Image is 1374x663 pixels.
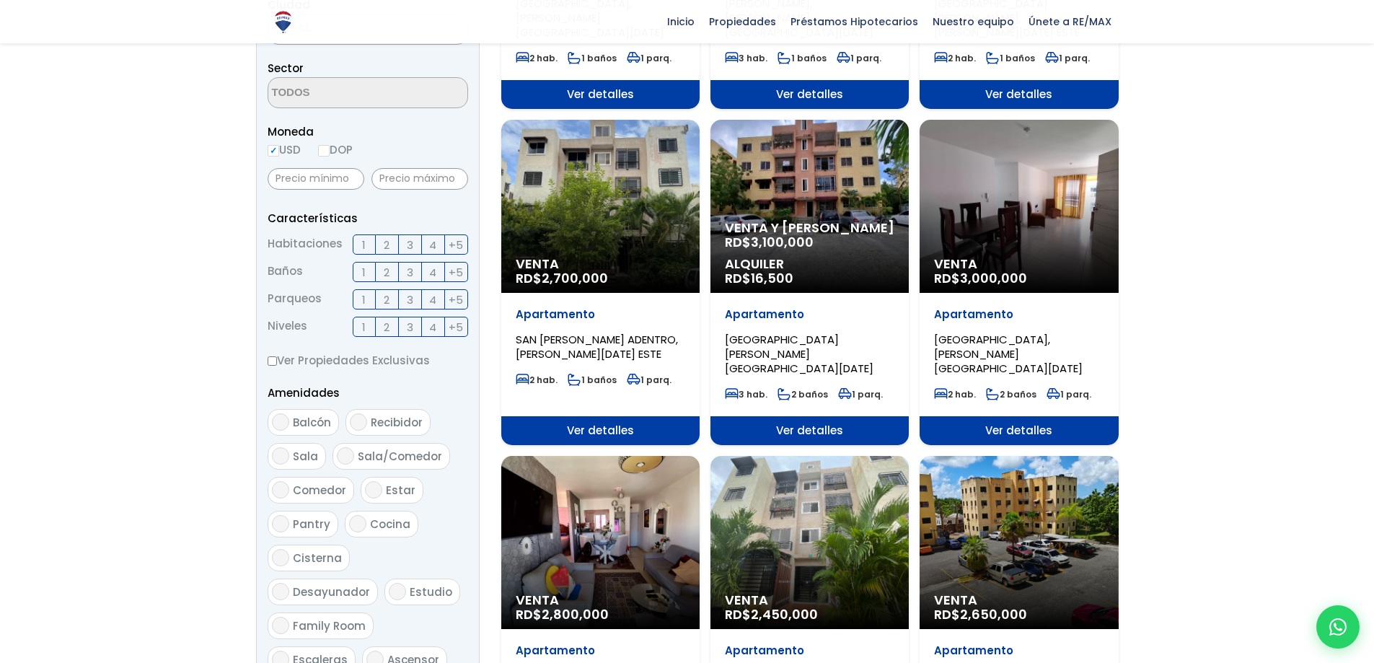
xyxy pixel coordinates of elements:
input: Estar [365,481,382,499]
span: RD$ [934,605,1027,623]
span: Ver detalles [501,416,700,445]
span: Únete a RE/MAX [1021,11,1119,32]
span: Préstamos Hipotecarios [783,11,925,32]
span: Family Room [293,618,366,633]
span: [GEOGRAPHIC_DATA], [PERSON_NAME][GEOGRAPHIC_DATA][DATE] [934,332,1083,376]
span: 2 baños [778,388,828,400]
span: 1 baños [986,52,1035,64]
p: Apartamento [516,644,685,658]
p: Apartamento [934,307,1104,322]
span: RD$ [725,605,818,623]
input: Pantry [272,515,289,532]
span: Venta [934,257,1104,271]
span: 1 parq. [837,52,881,64]
span: 2 hab. [516,52,558,64]
span: Ver detalles [710,80,909,109]
span: +5 [449,318,463,336]
a: Venta RD$2,700,000 Apartamento SAN [PERSON_NAME] ADENTRO, [PERSON_NAME][DATE] ESTE 2 hab. 1 baños... [501,120,700,445]
input: DOP [318,145,330,157]
span: 2 hab. [516,374,558,386]
span: 2 [384,236,389,254]
span: Parqueos [268,289,322,309]
label: USD [268,141,301,159]
span: RD$ [516,269,608,287]
span: 1 [362,263,366,281]
span: Venta y [PERSON_NAME] [725,221,894,235]
span: Inicio [660,11,702,32]
span: 4 [429,318,436,336]
img: Logo de REMAX [270,9,296,35]
span: Recibidor [371,415,423,430]
span: 4 [429,263,436,281]
input: Cocina [349,515,366,532]
input: Desayunador [272,583,289,600]
span: Estar [386,483,415,498]
p: Apartamento [725,644,894,658]
input: Ver Propiedades Exclusivas [268,356,277,366]
span: Baños [268,262,303,282]
span: Pantry [293,517,330,532]
span: SAN [PERSON_NAME] ADENTRO, [PERSON_NAME][DATE] ESTE [516,332,678,361]
span: 3,100,000 [751,233,814,251]
span: 1 parq. [1045,52,1090,64]
input: Cisterna [272,549,289,566]
span: Ver detalles [501,80,700,109]
span: RD$ [725,269,793,287]
a: Venta y [PERSON_NAME] RD$3,100,000 Alquiler RD$16,500 Apartamento [GEOGRAPHIC_DATA][PERSON_NAME][... [710,120,909,445]
span: 1 parq. [627,374,671,386]
input: Balcón [272,413,289,431]
span: RD$ [516,605,609,623]
span: Ver detalles [920,80,1118,109]
span: 2 hab. [934,52,976,64]
span: 2 [384,263,389,281]
span: Cocina [370,517,410,532]
input: Precio máximo [371,168,468,190]
span: 1 [362,291,366,309]
label: Ver Propiedades Exclusivas [268,351,468,369]
span: Propiedades [702,11,783,32]
span: [GEOGRAPHIC_DATA][PERSON_NAME][GEOGRAPHIC_DATA][DATE] [725,332,873,376]
p: Amenidades [268,384,468,402]
span: Niveles [268,317,307,337]
input: Sala [272,447,289,465]
span: 1 baños [778,52,827,64]
span: 3 [407,291,413,309]
span: 3 hab. [725,52,767,64]
input: Precio mínimo [268,168,364,190]
span: Ver detalles [920,416,1118,445]
span: 3 [407,263,413,281]
span: 3 [407,236,413,254]
span: 1 [362,236,366,254]
p: Apartamento [725,307,894,322]
input: Sala/Comedor [337,447,354,465]
input: Comedor [272,481,289,499]
span: Sector [268,61,304,76]
span: 2 hab. [934,388,976,400]
span: Venta [934,593,1104,607]
span: RD$ [934,269,1027,287]
span: RD$ [725,233,814,251]
span: +5 [449,291,463,309]
span: Alquiler [725,257,894,271]
input: Family Room [272,617,289,634]
span: Cisterna [293,550,342,566]
span: 1 parq. [838,388,883,400]
textarea: Search [268,78,408,109]
span: 3,000,000 [960,269,1027,287]
span: 1 parq. [627,52,671,64]
input: Recibidor [350,413,367,431]
span: Moneda [268,123,468,141]
input: Estudio [389,583,406,600]
a: Venta RD$3,000,000 Apartamento [GEOGRAPHIC_DATA], [PERSON_NAME][GEOGRAPHIC_DATA][DATE] 2 hab. 2 b... [920,120,1118,445]
span: 2,800,000 [542,605,609,623]
span: 1 [362,318,366,336]
span: Estudio [410,584,452,600]
input: USD [268,145,279,157]
span: Sala/Comedor [358,449,442,464]
span: +5 [449,236,463,254]
span: Nuestro equipo [925,11,1021,32]
span: 2 baños [986,388,1036,400]
span: 2 [384,291,389,309]
span: 1 baños [568,52,617,64]
span: 2,450,000 [751,605,818,623]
